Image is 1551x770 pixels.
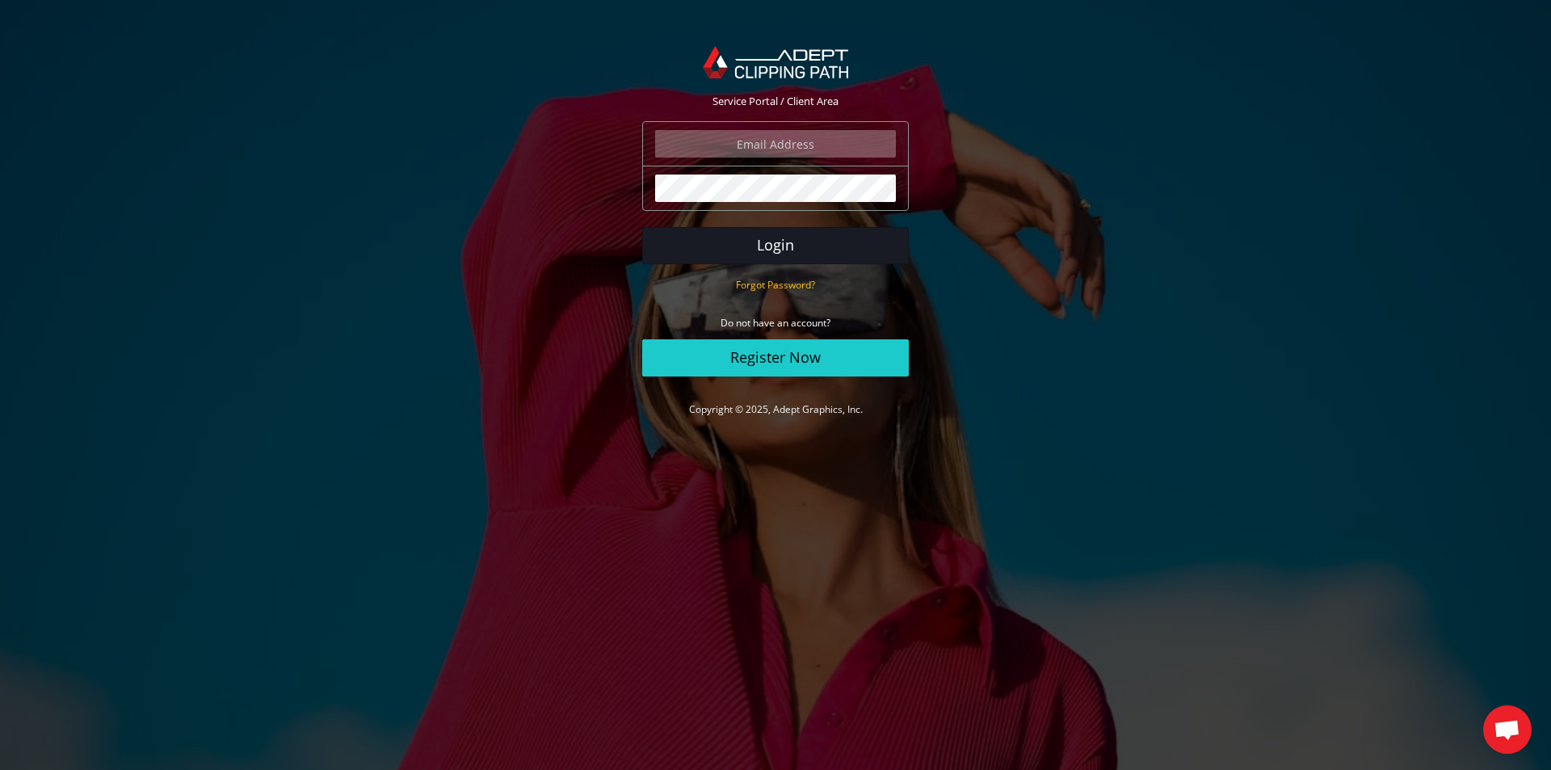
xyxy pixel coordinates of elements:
[736,278,815,292] small: Forgot Password?
[721,316,830,330] small: Do not have an account?
[655,130,896,158] input: Email Address
[642,339,909,377] a: Register Now
[712,94,839,108] span: Service Portal / Client Area
[1483,705,1532,754] a: Open de chat
[703,46,847,78] img: Adept Graphics
[689,402,863,416] a: Copyright © 2025, Adept Graphics, Inc.
[736,277,815,292] a: Forgot Password?
[642,227,909,264] button: Login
